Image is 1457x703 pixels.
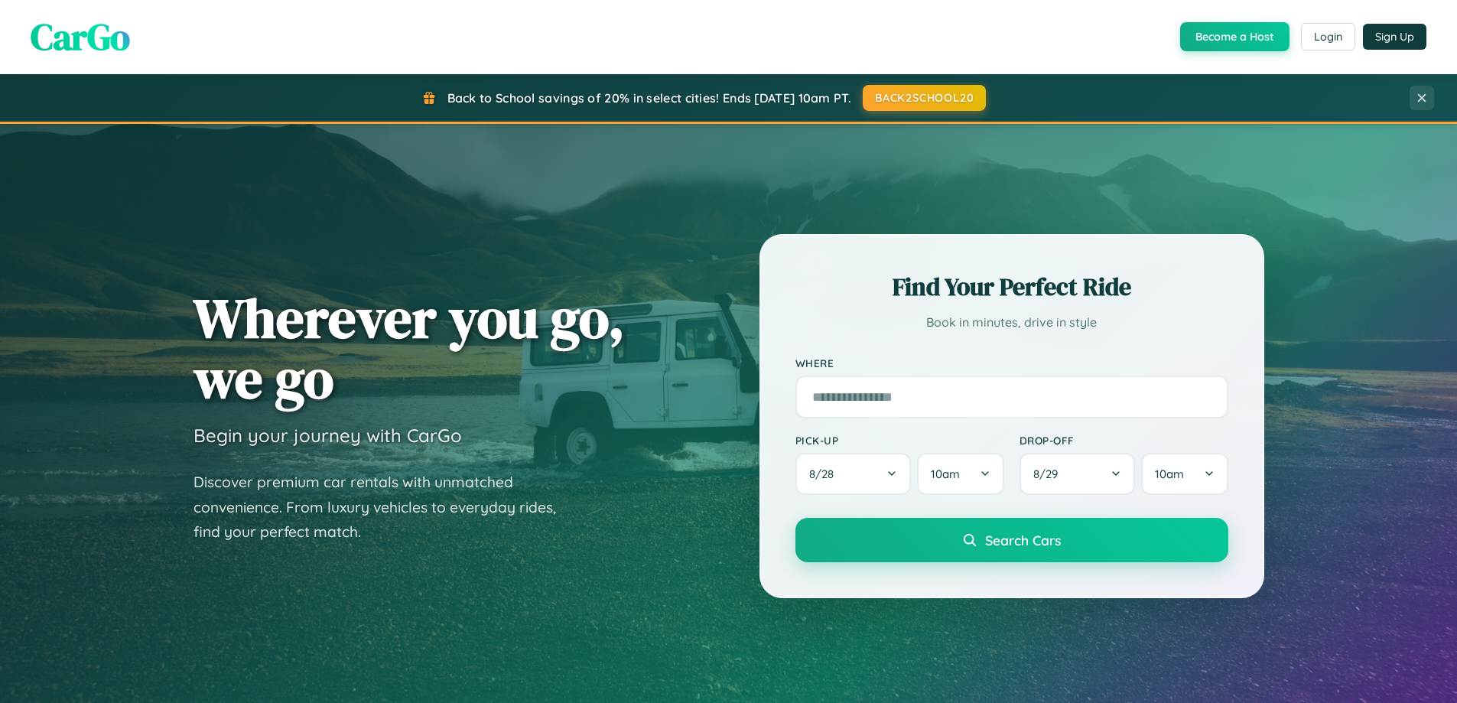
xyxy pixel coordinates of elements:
button: 8/28 [795,453,912,495]
p: Book in minutes, drive in style [795,311,1228,334]
button: BACK2SCHOOL20 [863,85,986,111]
span: 8 / 29 [1033,467,1065,481]
button: 10am [1141,453,1228,495]
p: Discover premium car rentals with unmatched convenience. From luxury vehicles to everyday rides, ... [194,470,576,545]
h2: Find Your Perfect Ride [795,270,1228,304]
h1: Wherever you go, we go [194,288,625,408]
span: 10am [1155,467,1184,481]
button: Search Cars [795,518,1228,562]
span: Back to School savings of 20% in select cities! Ends [DATE] 10am PT. [447,90,851,106]
button: Login [1301,23,1355,50]
label: Pick-up [795,434,1004,447]
span: CarGo [31,11,130,62]
button: Sign Up [1363,24,1426,50]
h3: Begin your journey with CarGo [194,424,462,447]
button: 8/29 [1020,453,1136,495]
span: 10am [931,467,960,481]
span: 8 / 28 [809,467,841,481]
button: Become a Host [1180,22,1290,51]
span: Search Cars [985,532,1061,548]
label: Drop-off [1020,434,1228,447]
label: Where [795,356,1228,369]
button: 10am [917,453,1003,495]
